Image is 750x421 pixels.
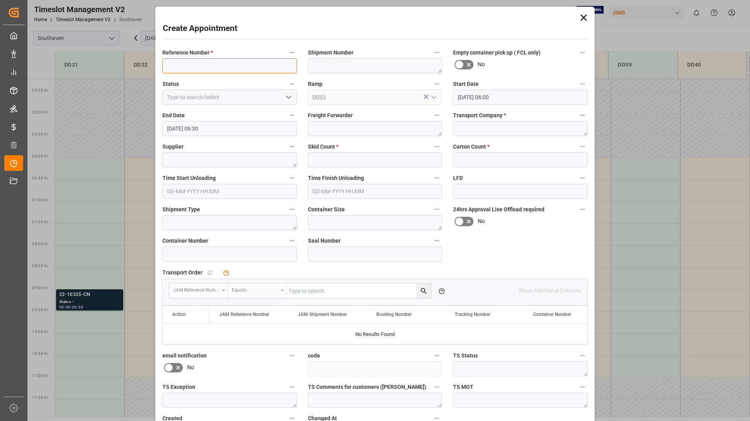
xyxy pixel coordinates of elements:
[162,383,195,391] span: TS Exception
[308,205,345,214] span: Container Size
[308,174,364,182] span: Time Finish Unloading
[162,237,208,245] span: Container Number
[432,173,442,183] button: Time Finish Unloading
[308,352,320,360] span: code
[162,90,297,105] input: Type to search/select
[533,312,571,317] span: Container Number
[453,205,544,214] span: 24hrs Approval Live Offload required
[432,47,442,58] button: Shipment Number
[162,111,185,120] span: End Date
[308,143,339,151] span: Skid Count
[453,111,506,120] span: Transport Company
[162,143,184,151] span: Supplier
[287,204,297,214] button: Shipment Type
[428,91,439,103] button: open menu
[308,90,442,105] input: Type to search/select
[162,80,179,88] span: Status
[453,352,478,360] span: TS Status
[162,269,202,277] span: Transport Order
[453,174,463,182] span: LFD
[376,312,411,317] span: Booking Number
[478,217,485,225] span: No
[453,143,490,151] span: Carton Count
[287,350,297,361] button: email notification
[162,184,297,199] input: DD-MM-YYYY HH:MM
[232,285,278,294] div: Equals
[577,142,588,152] button: Carton Count *
[432,79,442,89] button: Ramp
[453,90,588,105] input: DD-MM-YYYY HH:MM
[287,142,297,152] button: Supplier
[287,236,297,246] button: Container Number
[455,312,490,317] span: Tracking Number
[169,283,228,298] button: open menu
[432,204,442,214] button: Container Size
[577,204,588,214] button: 24hrs Approval Live Offload required
[432,350,442,361] button: code
[162,174,216,182] span: Time Start Unloading
[432,382,442,392] button: TS Comments for customers ([PERSON_NAME])
[287,173,297,183] button: Time Start Unloading
[308,237,340,245] span: Seal Number
[308,49,353,57] span: Shipment Number
[416,283,431,298] button: search button
[228,283,287,298] button: open menu
[308,80,322,88] span: Ramp
[162,205,200,214] span: Shipment Type
[577,110,588,120] button: Transport Company *
[287,110,297,120] button: End Date
[287,47,297,58] button: Reference Number *
[308,111,353,120] span: Freight Forwarder
[287,382,297,392] button: TS Exception
[577,47,588,58] button: Empty container pick up ( FCL only)
[453,80,479,88] span: Start Date
[298,312,347,317] span: JAM Shipment Number
[162,352,207,360] span: email notification
[162,121,297,136] input: DD-MM-YYYY HH:MM
[432,236,442,246] button: Seal Number
[287,283,431,298] input: Type to search
[432,110,442,120] button: Freight Forwarder
[577,350,588,361] button: TS Status
[287,79,297,89] button: Status
[172,312,186,317] div: Action
[187,363,194,372] span: No
[162,49,213,57] span: Reference Number
[308,184,442,199] input: DD-MM-YYYY HH:MM
[577,79,588,89] button: Start Date
[219,312,269,317] span: JAM Reference Number
[478,60,485,69] span: No
[577,382,588,392] button: TS MOT
[577,173,588,183] button: LFD
[308,383,426,391] span: TS Comments for customers ([PERSON_NAME])
[163,22,237,35] h2: Create Appointment
[282,91,294,103] button: open menu
[453,49,541,57] span: Empty container pick up ( FCL only)
[173,285,219,294] div: JAM Reference Number
[432,142,442,152] button: Skid Count *
[453,383,473,391] span: TS MOT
